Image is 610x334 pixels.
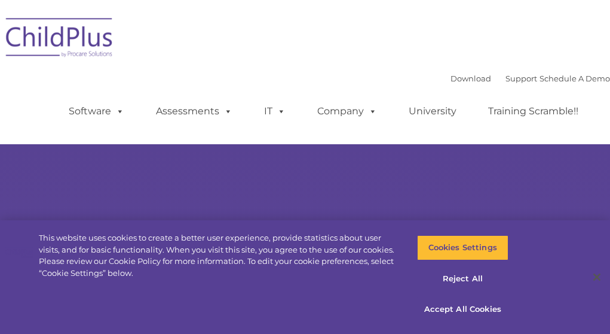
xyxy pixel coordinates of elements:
[417,235,508,260] button: Cookies Settings
[305,99,389,123] a: Company
[540,74,610,83] a: Schedule A Demo
[252,99,298,123] a: IT
[57,99,136,123] a: Software
[417,266,508,292] button: Reject All
[417,297,508,322] button: Accept All Cookies
[505,74,537,83] a: Support
[39,232,399,279] div: This website uses cookies to create a better user experience, provide statistics about user visit...
[476,99,590,123] a: Training Scramble!!
[450,74,491,83] a: Download
[450,74,610,83] font: |
[584,264,610,290] button: Close
[144,99,244,123] a: Assessments
[397,99,468,123] a: University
